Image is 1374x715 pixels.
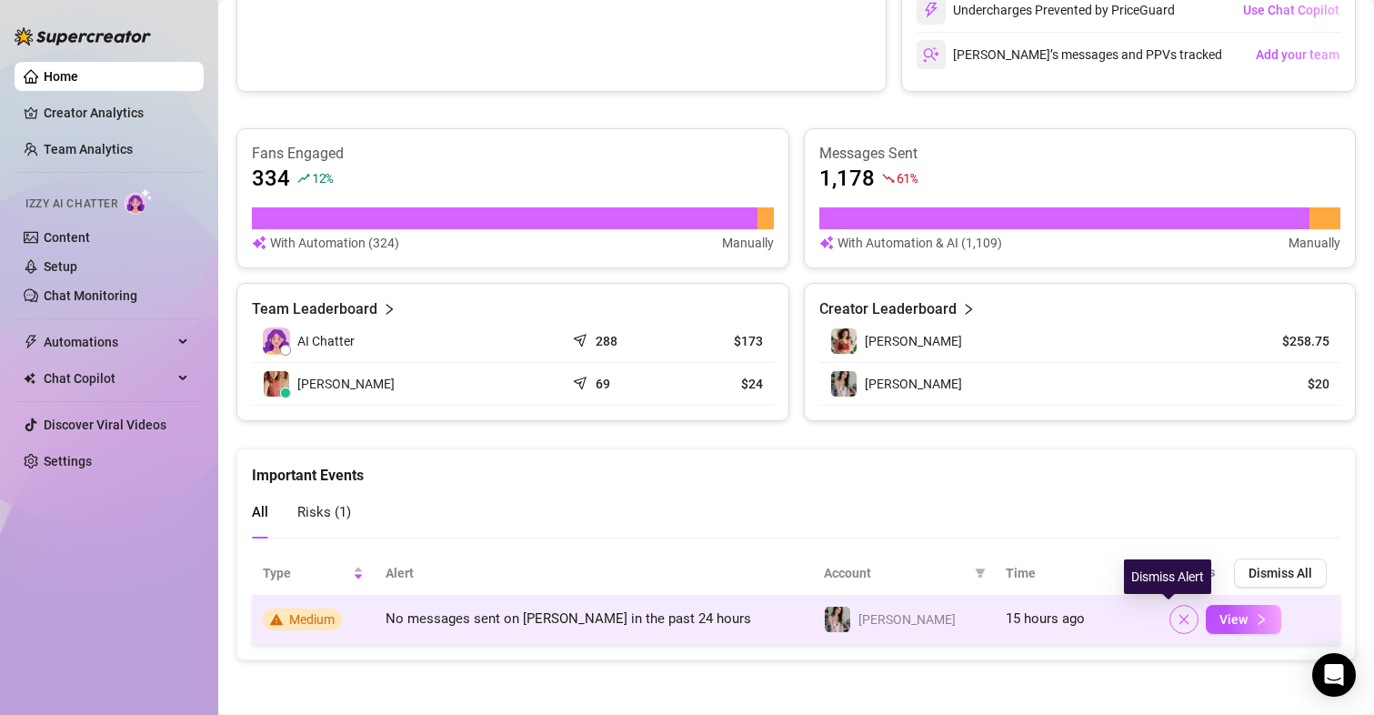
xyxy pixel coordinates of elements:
[44,454,92,468] a: Settings
[297,331,355,351] span: AI Chatter
[252,144,774,164] article: Fans Engaged
[297,172,310,185] span: rise
[858,612,956,627] span: [PERSON_NAME]
[831,328,857,354] img: maki
[819,164,875,193] article: 1,178
[44,98,189,127] a: Creator Analytics
[1234,559,1327,588] button: Dismiss All
[125,188,153,215] img: AI Chatter
[923,46,939,63] img: svg%3e
[44,288,137,303] a: Chat Monitoring
[825,607,850,632] img: Maki
[824,563,968,583] span: Account
[1206,605,1281,634] button: View
[297,504,351,520] span: Risks ( 1 )
[971,559,989,587] span: filter
[596,332,617,350] article: 288
[44,230,90,245] a: Content
[596,375,610,393] article: 69
[1289,233,1340,253] article: Manually
[837,233,1002,253] article: With Automation & AI (1,109)
[252,449,1340,487] div: Important Events
[252,298,377,320] article: Team Leaderboard
[819,144,1341,164] article: Messages Sent
[1124,559,1211,594] div: Dismiss Alert
[44,69,78,84] a: Home
[297,374,395,394] span: [PERSON_NAME]
[263,327,290,355] img: izzy-ai-chatter-avatar-DDCN_rTZ.svg
[1006,563,1133,583] span: Time
[1219,612,1248,627] span: View
[44,364,173,393] span: Chat Copilot
[865,377,962,391] span: [PERSON_NAME]
[252,551,375,596] th: Type
[1256,47,1339,62] span: Add your team
[1006,610,1085,627] span: 15 hours ago
[865,334,962,348] span: [PERSON_NAME]
[962,298,975,320] span: right
[1247,375,1329,393] article: $20
[263,563,349,583] span: Type
[897,169,918,186] span: 61 %
[917,40,1222,69] div: [PERSON_NAME]’s messages and PPVs tracked
[1249,566,1312,580] span: Dismiss All
[831,371,857,397] img: Maki
[386,610,751,627] span: No messages sent on [PERSON_NAME] in the past 24 hours
[375,551,814,596] th: Alert
[24,335,38,349] span: thunderbolt
[819,233,834,253] img: svg%3e
[25,196,117,213] span: Izzy AI Chatter
[270,233,399,253] article: With Automation (324)
[44,418,166,432] a: Discover Viral Videos
[975,568,986,579] span: filter
[1312,653,1356,697] div: Open Intercom Messenger
[882,172,895,185] span: fall
[680,375,763,393] article: $24
[252,504,268,520] span: All
[1255,40,1340,69] button: Add your team
[270,613,283,626] span: warning
[680,332,763,350] article: $173
[1178,613,1190,626] span: close
[1247,332,1329,350] article: $258.75
[44,142,133,156] a: Team Analytics
[289,612,335,627] span: Medium
[819,298,957,320] article: Creator Leaderboard
[264,371,289,397] img: Makiyah Belle
[1243,3,1339,17] span: Use Chat Copilot
[923,2,939,18] img: svg%3e
[312,169,333,186] span: 12 %
[573,372,591,390] span: send
[252,233,266,253] img: svg%3e
[1255,613,1268,626] span: right
[722,233,774,253] article: Manually
[383,298,396,320] span: right
[44,259,77,274] a: Setup
[24,372,35,385] img: Chat Copilot
[44,327,173,357] span: Automations
[995,551,1158,596] th: Time
[252,164,290,193] article: 334
[15,27,151,45] img: logo-BBDzfeDw.svg
[573,329,591,347] span: send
